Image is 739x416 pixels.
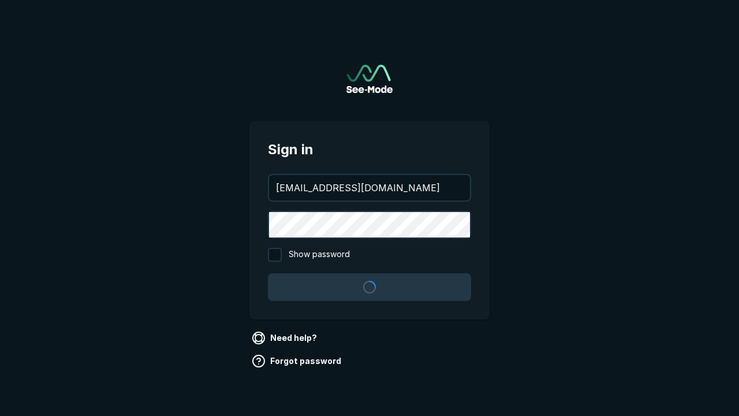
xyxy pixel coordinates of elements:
span: Sign in [268,139,471,160]
input: your@email.com [269,175,470,200]
a: Go to sign in [346,65,393,93]
span: Show password [289,248,350,262]
a: Need help? [249,329,322,347]
img: See-Mode Logo [346,65,393,93]
a: Forgot password [249,352,346,370]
